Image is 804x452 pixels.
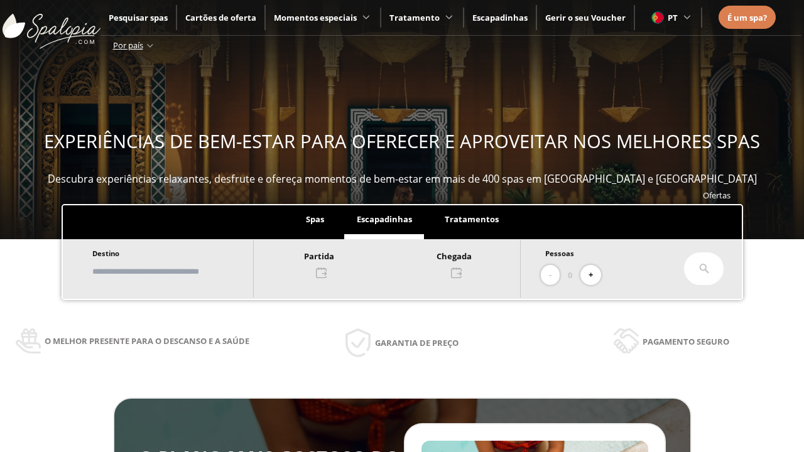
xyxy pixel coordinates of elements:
[45,334,249,348] span: O melhor presente para o descanso e a saúde
[545,12,626,23] a: Gerir o seu Voucher
[541,265,560,286] button: -
[472,12,528,23] a: Escapadinhas
[3,1,100,49] img: ImgLogoSpalopia.BvClDcEz.svg
[109,12,168,23] a: Pesquisar spas
[357,213,412,225] span: Escapadinhas
[727,12,767,23] span: É um spa?
[643,335,729,348] span: Pagamento seguro
[44,129,760,154] span: EXPERIÊNCIAS DE BEM-ESTAR PARA OFERECER E APROVEITAR NOS MELHORES SPAS
[113,40,143,51] span: Por país
[580,265,601,286] button: +
[445,213,499,225] span: Tratamentos
[727,11,767,24] a: É um spa?
[306,213,324,225] span: Spas
[48,172,757,186] span: Descubra experiências relaxantes, desfrute e ofereça momentos de bem-estar em mais de 400 spas em...
[185,12,256,23] a: Cartões de oferta
[545,249,574,258] span: Pessoas
[568,268,572,282] span: 0
[375,336,459,350] span: Garantia de preço
[92,249,119,258] span: Destino
[703,190,731,201] a: Ofertas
